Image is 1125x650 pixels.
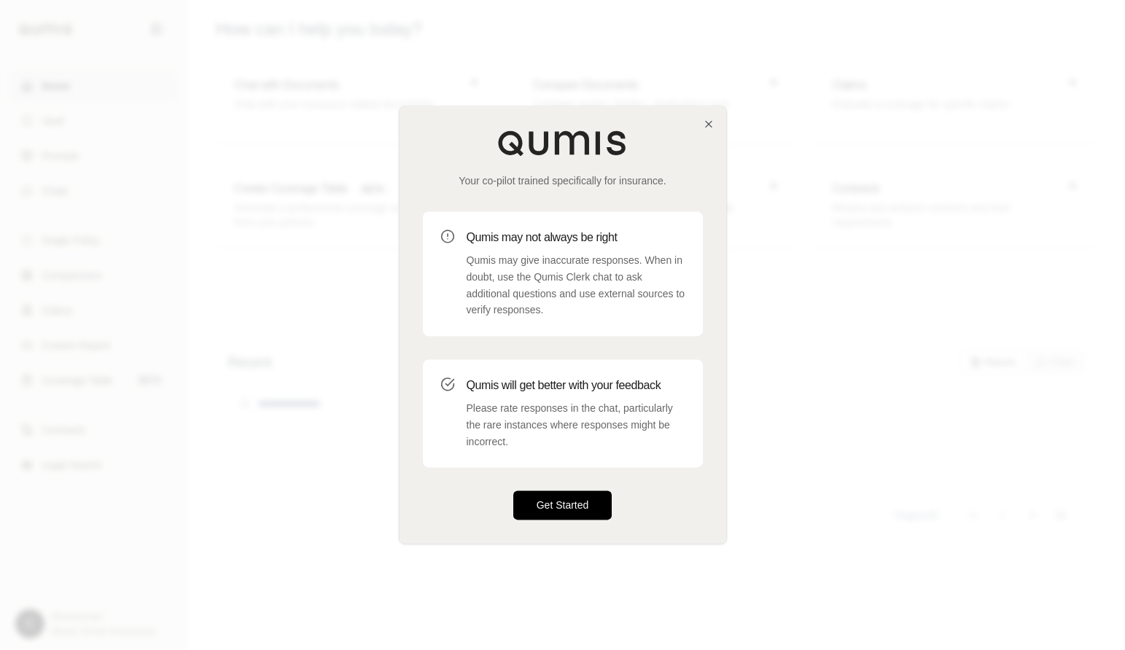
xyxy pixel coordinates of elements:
[467,377,685,394] h3: Qumis will get better with your feedback
[467,252,685,318] p: Qumis may give inaccurate responses. When in doubt, use the Qumis Clerk chat to ask additional qu...
[467,229,685,246] h3: Qumis may not always be right
[423,173,703,188] p: Your co-pilot trained specifically for insurance.
[467,400,685,450] p: Please rate responses in the chat, particularly the rare instances where responses might be incor...
[497,130,628,156] img: Qumis Logo
[513,491,612,520] button: Get Started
